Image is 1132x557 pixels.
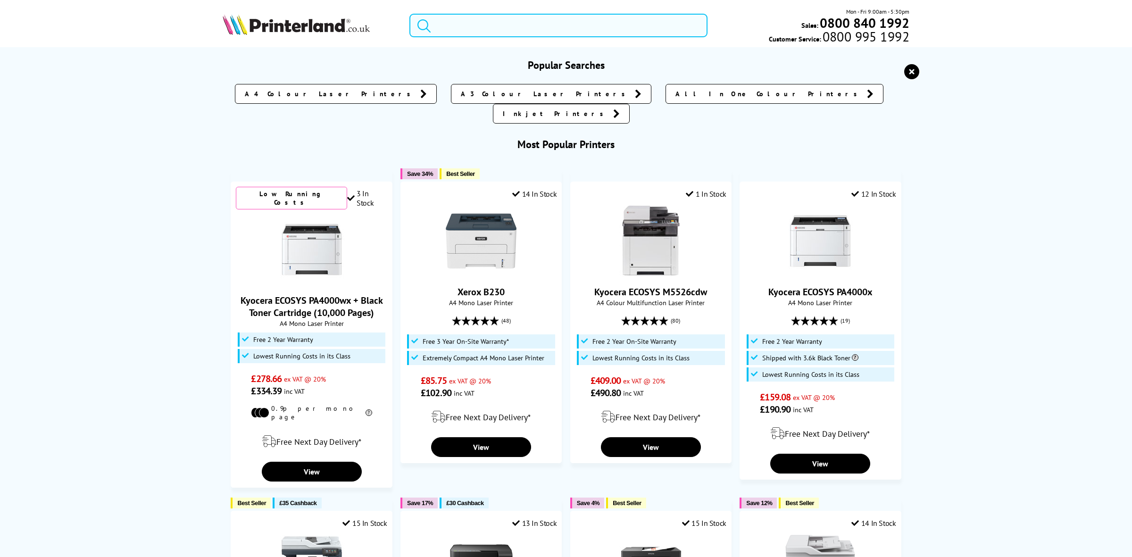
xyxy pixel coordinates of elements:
div: 3 In Stock [347,189,387,208]
div: modal_delivery [745,420,896,447]
button: Best Seller [606,498,646,508]
span: Best Seller [446,170,475,177]
span: Mon - Fri 9:00am - 5:30pm [846,7,909,16]
a: View [431,437,531,457]
span: All In One Colour Printers [675,89,862,99]
a: View [262,462,362,482]
span: (19) [841,312,850,330]
a: Kyocera ECOSYS PA4000wx + Black Toner Cartridge (10,000 Pages) [241,294,383,319]
span: Best Seller [613,499,641,507]
div: 1 In Stock [686,189,726,199]
li: 0.9p per mono page [251,404,372,421]
input: Search product or brand [409,14,707,37]
a: Kyocera ECOSYS PA4000wx + Black Toner Cartridge (10,000 Pages) [276,277,347,287]
span: Inkjet Printers [503,109,608,118]
button: Save 4% [570,498,604,508]
div: 15 In Stock [682,518,726,528]
button: Save 34% [400,168,438,179]
a: Kyocera ECOSYS PA4000x [785,269,856,278]
div: modal_delivery [575,404,726,430]
b: 0800 840 1992 [820,14,909,32]
a: 0800 840 1992 [818,18,909,27]
img: Kyocera ECOSYS PA4000wx + Black Toner Cartridge (10,000 Pages) [276,214,347,285]
div: 14 In Stock [512,189,557,199]
span: £334.39 [251,385,282,397]
a: View [770,454,870,474]
span: £159.08 [760,391,791,403]
a: Kyocera ECOSYS PA4000x [768,286,873,298]
span: Best Seller [237,499,266,507]
span: Save 34% [407,170,433,177]
span: 0800 995 1992 [821,32,909,41]
span: ex VAT @ 20% [284,374,326,383]
div: modal_delivery [236,428,387,455]
div: 14 In Stock [851,518,896,528]
button: Save 12% [740,498,777,508]
h3: Most Popular Printers [223,138,909,151]
span: A4 Mono Laser Printer [236,319,387,328]
span: (48) [501,312,511,330]
a: Printerland Logo [223,14,398,37]
span: £190.90 [760,403,791,416]
span: (80) [671,312,680,330]
span: £30 Cashback [446,499,483,507]
span: £35 Cashback [279,499,316,507]
span: Free 2 Year Warranty [762,338,822,345]
a: A3 Colour Laser Printers [451,84,651,104]
span: Lowest Running Costs in its Class [762,371,859,378]
div: Low Running Costs [236,187,347,209]
span: Free 2 Year Warranty [253,336,313,343]
a: View [601,437,701,457]
span: Extremely Compact A4 Mono Laser Printer [423,354,544,362]
a: Xerox B230 [446,269,516,278]
button: Save 17% [400,498,438,508]
span: Lowest Running Costs in its Class [253,352,350,360]
button: £35 Cashback [273,498,321,508]
span: ex VAT @ 20% [623,376,665,385]
span: £409.00 [591,374,621,387]
div: 12 In Stock [851,189,896,199]
button: Best Seller [779,498,819,508]
a: Kyocera ECOSYS M5526cdw [594,286,707,298]
span: ex VAT @ 20% [449,376,491,385]
img: Printerland Logo [223,14,370,35]
button: Best Seller [231,498,271,508]
button: Best Seller [440,168,480,179]
h3: Popular Searches [223,58,909,72]
span: Free 2 Year On-Site Warranty [592,338,676,345]
img: Kyocera ECOSYS PA4000x [785,206,856,276]
img: Xerox B230 [446,206,516,276]
span: Lowest Running Costs in its Class [592,354,690,362]
span: A4 Mono Laser Printer [745,298,896,307]
a: Inkjet Printers [493,104,630,124]
span: Save 4% [577,499,599,507]
span: £102.90 [421,387,451,399]
span: Shipped with 3.6k Black Toner [762,354,858,362]
img: Kyocera ECOSYS M5526cdw [616,206,686,276]
span: Best Seller [785,499,814,507]
div: modal_delivery [406,404,557,430]
span: A3 Colour Laser Printers [461,89,630,99]
span: £490.80 [591,387,621,399]
span: Save 12% [746,499,772,507]
span: £278.66 [251,373,282,385]
span: Sales: [801,21,818,30]
a: All In One Colour Printers [666,84,883,104]
span: Save 17% [407,499,433,507]
span: inc VAT [454,389,474,398]
div: 15 In Stock [342,518,387,528]
span: Customer Service: [769,32,909,43]
a: Xerox B230 [458,286,505,298]
span: A4 Colour Multifunction Laser Printer [575,298,726,307]
span: A4 Colour Laser Printers [245,89,416,99]
a: Kyocera ECOSYS M5526cdw [616,269,686,278]
span: inc VAT [623,389,644,398]
span: £85.75 [421,374,447,387]
span: inc VAT [793,405,814,414]
span: ex VAT @ 20% [793,393,835,402]
button: £30 Cashback [440,498,488,508]
span: inc VAT [284,387,305,396]
a: A4 Colour Laser Printers [235,84,437,104]
span: A4 Mono Laser Printer [406,298,557,307]
div: 13 In Stock [512,518,557,528]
